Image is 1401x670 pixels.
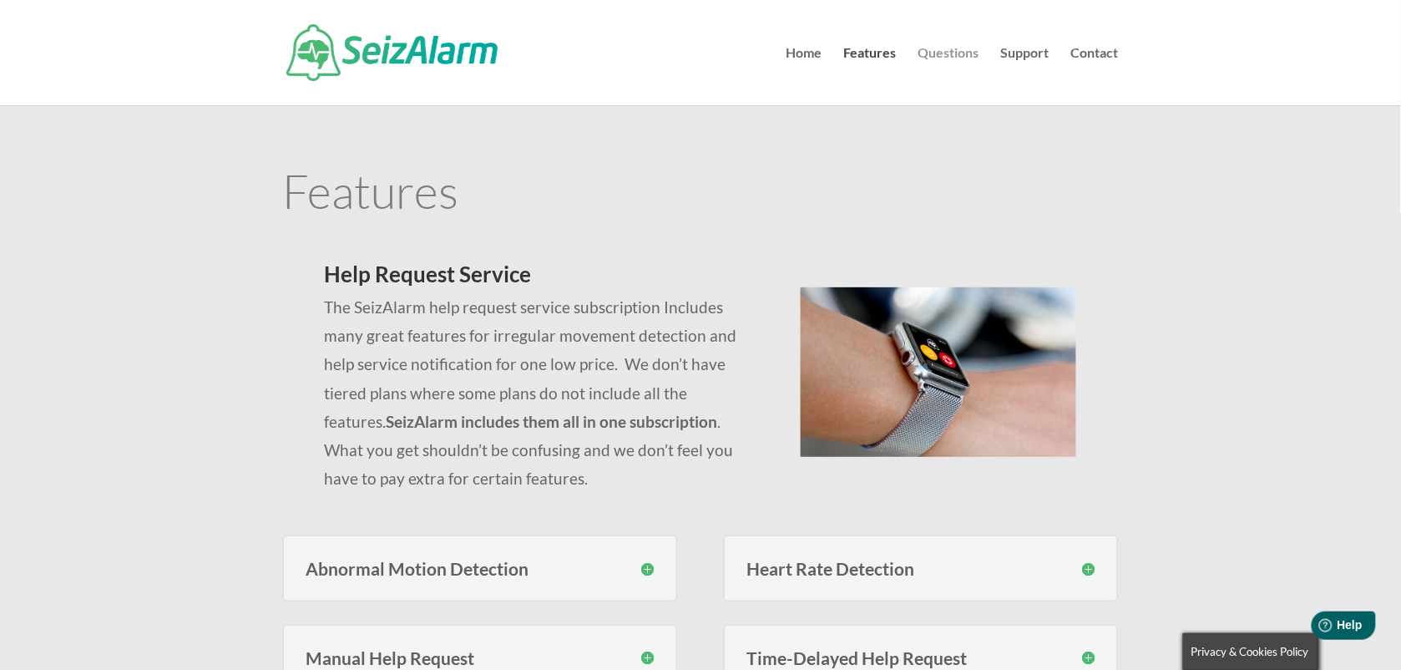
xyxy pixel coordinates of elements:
[747,560,1095,577] h3: Heart Rate Detection
[801,287,1077,457] img: seizalarm-on-wrist
[306,649,655,667] h3: Manual Help Request
[387,412,718,431] strong: SeizAlarm includes them all in one subscription
[306,560,655,577] h3: Abnormal Motion Detection
[325,293,760,493] p: The SeizAlarm help request service subscription Includes many great features for irregular moveme...
[286,24,498,81] img: SeizAlarm
[1071,47,1119,105] a: Contact
[283,167,1119,222] h1: Features
[1191,645,1309,658] span: Privacy & Cookies Policy
[747,649,1095,667] h3: Time-Delayed Help Request
[786,47,822,105] a: Home
[844,47,897,105] a: Features
[1001,47,1049,105] a: Support
[325,263,760,293] h2: Help Request Service
[918,47,979,105] a: Questions
[1252,605,1383,652] iframe: Help widget launcher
